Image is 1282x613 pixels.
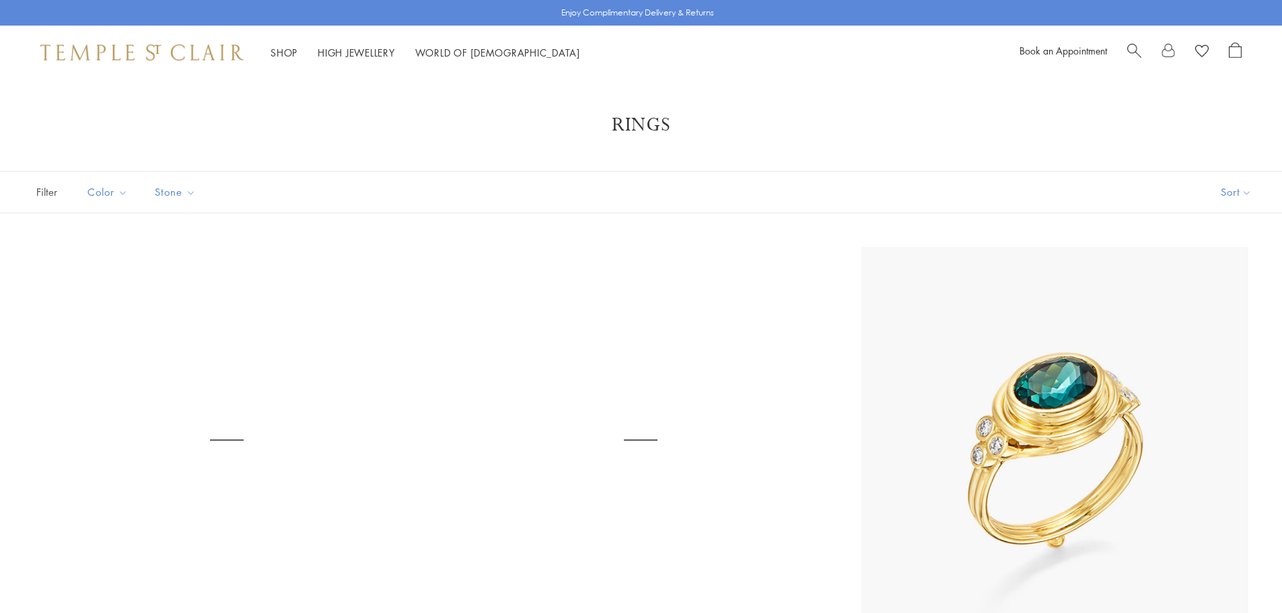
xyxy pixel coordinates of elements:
[148,184,206,201] span: Stone
[1229,42,1242,63] a: Open Shopping Bag
[81,184,138,201] span: Color
[54,113,1228,137] h1: Rings
[1127,42,1141,63] a: Search
[1190,172,1282,213] button: Show sort by
[1215,550,1269,600] iframe: Gorgias live chat messenger
[561,6,714,20] p: Enjoy Complimentary Delivery & Returns
[1195,42,1209,63] a: View Wishlist
[271,44,580,61] nav: Main navigation
[318,46,395,59] a: High JewelleryHigh Jewellery
[145,177,206,207] button: Stone
[415,46,580,59] a: World of [DEMOGRAPHIC_DATA]World of [DEMOGRAPHIC_DATA]
[40,44,244,61] img: Temple St. Clair
[77,177,138,207] button: Color
[271,46,297,59] a: ShopShop
[1020,44,1107,57] a: Book an Appointment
